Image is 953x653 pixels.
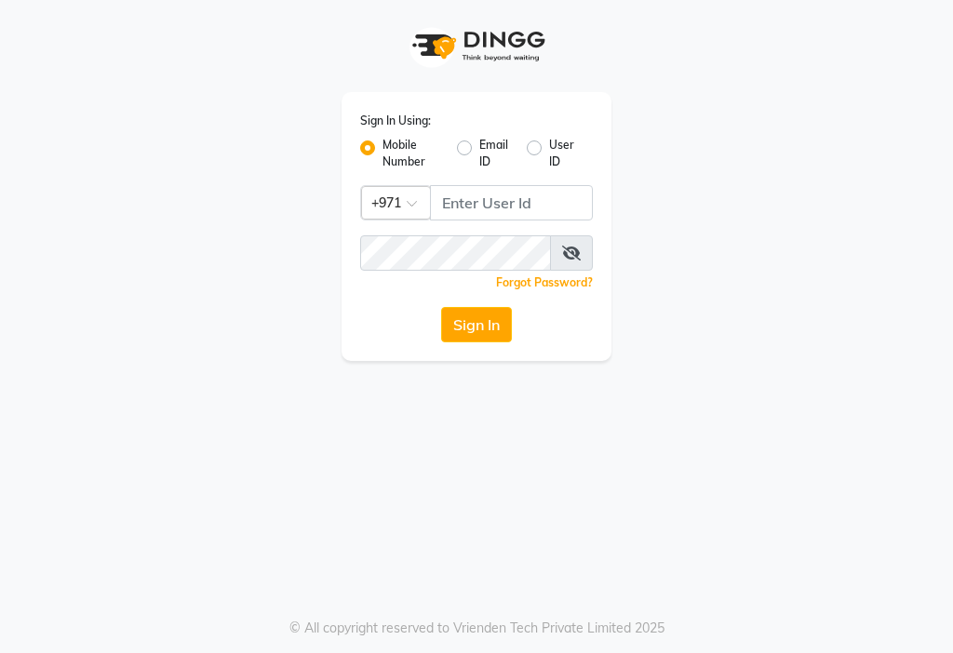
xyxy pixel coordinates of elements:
[479,137,511,170] label: Email ID
[360,113,431,129] label: Sign In Using:
[383,137,442,170] label: Mobile Number
[402,19,551,73] img: logo1.svg
[430,185,593,220] input: Username
[441,307,512,342] button: Sign In
[549,137,578,170] label: User ID
[496,275,593,289] a: Forgot Password?
[360,235,551,271] input: Username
